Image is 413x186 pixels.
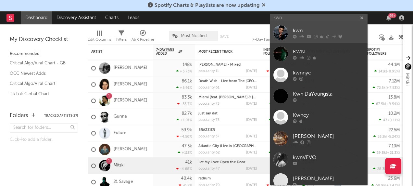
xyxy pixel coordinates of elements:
[263,48,286,56] div: Instagram Followers
[198,79,282,83] a: Death Wish - Live from The [GEOGRAPHIC_DATA]
[198,118,219,122] div: popularity: 75
[101,11,123,24] a: Charts
[378,135,386,139] span: 53.2k
[270,14,368,22] input: Search for artists
[198,112,257,115] div: just say dat
[198,63,257,67] div: Luther - Mixed
[270,149,368,170] a: kwnVEVO
[293,90,364,98] div: Kwn DaYoungsta
[388,95,400,100] div: 13.8M
[88,28,111,46] div: Edit Columns
[114,98,147,103] a: [PERSON_NAME]
[181,128,192,132] div: 59.9k
[114,130,126,136] a: Future
[91,50,140,54] div: Artist
[198,86,219,89] div: popularity: 61
[198,112,218,115] a: just say dat
[389,79,400,83] div: 7.12M
[198,128,215,132] a: BRAZZIER
[176,86,192,90] div: +5.91 %
[270,43,368,64] a: KWN
[198,177,257,180] div: redrum
[270,86,368,107] a: Kwn DaYoungsta
[10,60,71,67] a: Critical Algo/Viral Chart - GB
[155,3,260,8] span: Spotify Charts & Playlists are now updating
[114,82,147,87] a: [PERSON_NAME]
[388,177,400,181] div: 23.6M
[178,151,192,155] div: +113 %
[246,167,257,171] div: [DATE]
[198,161,245,164] a: Let My Love Open the Door
[21,11,52,24] a: Dashboard
[388,112,400,116] div: 10.2M
[114,147,147,152] a: [PERSON_NAME]
[377,167,386,171] span: 28.3k
[403,73,411,86] div: Mitski
[10,80,71,87] a: Critical Algo/Viral Chart
[388,13,396,18] div: 99 +
[377,151,386,155] span: 29.8k
[185,160,192,165] div: 41k
[198,144,257,148] div: Atlantic City (Live in Jersey) [feat. Bruce Springsteen and Kings of Leon]
[367,48,390,56] div: Spotify Followers
[198,63,241,67] a: [PERSON_NAME] - Mixed
[10,36,78,44] div: My Discovery Checklist
[270,107,368,128] a: Kwncy
[114,163,125,168] a: Mitski
[198,128,257,132] div: BRAZZIER
[156,48,177,56] span: 7-Day Fans Added
[181,79,192,83] div: 86.1k
[10,70,71,77] a: OCC Newest Adds
[373,134,400,139] div: ( )
[123,11,144,24] a: Leads
[114,65,147,71] a: [PERSON_NAME]
[246,102,257,106] div: [DATE]
[293,112,364,119] div: Kwncy
[114,114,127,120] a: Gunna
[293,27,364,35] div: kwn
[198,96,257,99] div: Miami (feat. Lil Wayne & Rick Ross)
[293,69,364,77] div: kwnnyc
[181,95,192,100] div: 83.3k
[386,102,399,106] span: +9.54 %
[383,119,389,122] span: 43k
[198,177,211,180] a: redrum
[114,179,133,185] a: 21 Savage
[181,177,192,181] div: 40.4k
[246,70,257,73] div: [DATE]
[198,135,219,138] div: popularity: 37
[198,70,219,73] div: popularity: 11
[388,63,400,67] div: 44.1M
[267,69,296,73] div: ( )
[387,151,399,155] span: +21.3 %
[181,34,207,38] span: Most Notified
[10,112,28,120] div: Folders
[176,167,192,171] div: -4.68 %
[270,128,368,149] a: [PERSON_NAME]
[88,36,111,44] div: Edit Columns
[293,154,364,162] div: kwnVEVO
[372,102,400,106] div: ( )
[246,135,257,138] div: [DATE]
[198,144,347,148] a: Atlantic City (Live in [GEOGRAPHIC_DATA]) [feat. [PERSON_NAME] and [PERSON_NAME]]
[198,151,220,154] div: popularity: 62
[198,161,257,164] div: Let My Love Open the Door
[270,64,368,86] a: kwnnyc
[44,114,78,117] button: Tracked Artists(27)
[198,50,247,54] div: Most Recent Track
[177,118,192,122] div: +1.01 %
[182,63,192,67] div: 148k
[10,90,71,98] a: TikTok Global Chart
[131,28,154,46] div: A&R Pipeline
[198,79,257,83] div: Death Wish - Live from The O2 Arena
[379,118,400,122] div: ( )
[198,102,219,106] div: popularity: 73
[246,86,257,89] div: [DATE]
[387,70,399,73] span: -0.95 %
[374,69,400,73] div: ( )
[293,133,364,140] div: [PERSON_NAME]
[269,151,296,155] div: ( )
[181,144,192,148] div: 47.5k
[293,175,364,183] div: [PERSON_NAME]
[116,36,127,44] div: Filters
